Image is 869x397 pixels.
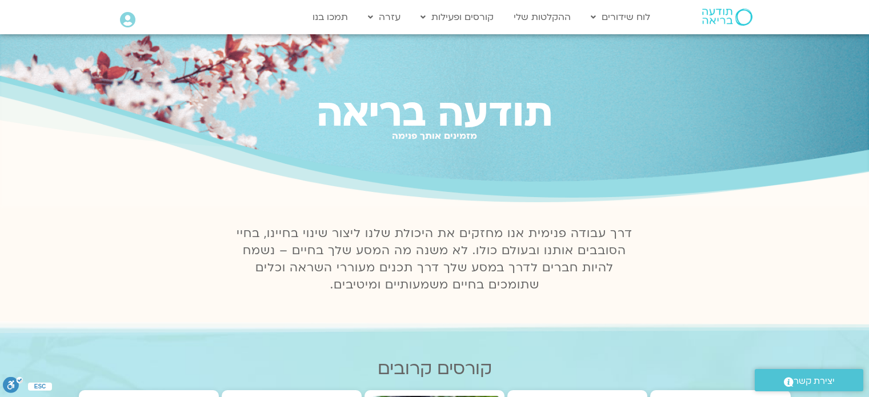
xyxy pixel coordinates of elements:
a: קורסים ופעילות [415,6,499,28]
p: דרך עבודה פנימית אנו מחזקים את היכולת שלנו ליצור שינוי בחיינו, בחיי הסובבים אותנו ובעולם כולו. לא... [230,225,639,294]
h2: קורסים קרובים [79,359,791,379]
img: תודעה בריאה [702,9,752,26]
a: יצירת קשר [755,369,863,391]
a: לוח שידורים [585,6,656,28]
a: ההקלטות שלי [508,6,576,28]
span: יצירת קשר [794,374,835,389]
a: עזרה [362,6,406,28]
a: תמכו בנו [307,6,354,28]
